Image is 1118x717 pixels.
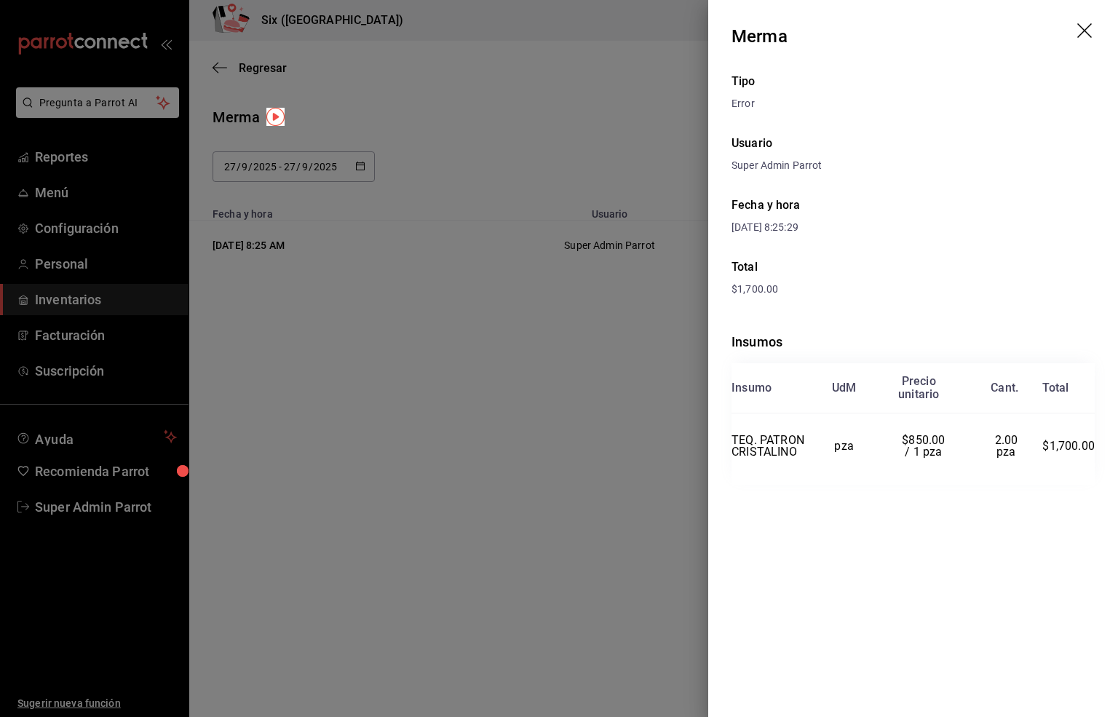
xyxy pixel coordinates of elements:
div: Insumos [732,332,1095,352]
div: Total [732,258,1095,276]
div: Usuario [732,135,1095,152]
td: TEQ. PATRON CRISTALINO [732,413,811,479]
td: pza [811,413,877,479]
div: Total [1042,381,1069,395]
span: $1,700.00 [732,283,778,295]
button: drag [1077,23,1095,41]
div: Error [732,96,1095,111]
div: Super Admin Parrot [732,158,1095,173]
span: 2.00 pza [995,433,1021,459]
div: UdM [832,381,857,395]
div: Precio unitario [898,375,939,401]
div: Fecha y hora [732,197,1095,214]
img: Tooltip marker [266,108,285,126]
span: $850.00 / 1 pza [902,433,948,459]
div: Insumo [732,381,772,395]
div: Tipo [732,73,1095,90]
span: $1,700.00 [1042,439,1095,453]
div: Merma [732,23,788,49]
div: [DATE] 8:25:29 [732,220,1095,235]
div: Cant. [991,381,1018,395]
